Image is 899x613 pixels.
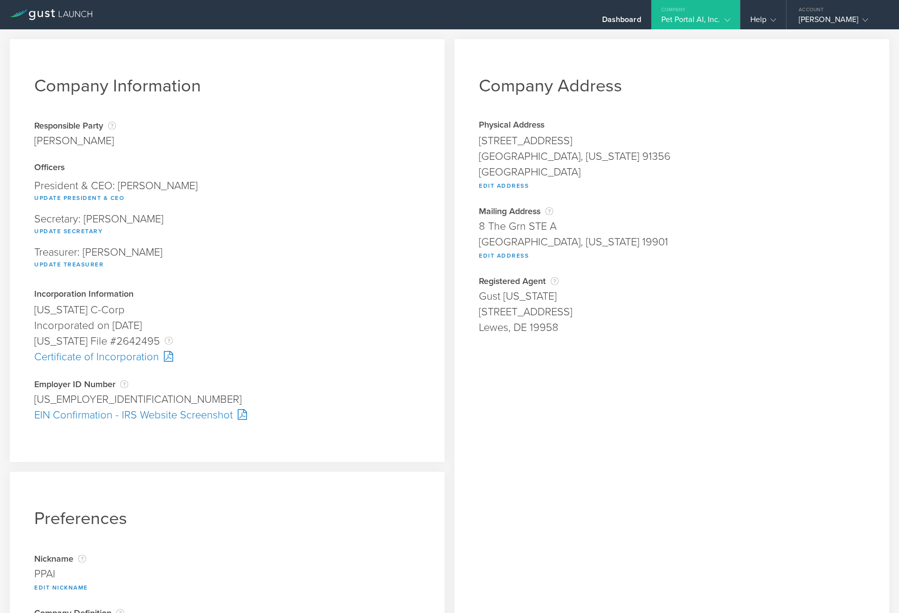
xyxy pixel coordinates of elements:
div: [GEOGRAPHIC_DATA], [US_STATE] 91356 [479,149,865,164]
button: Update President & CEO [34,192,124,204]
div: [PERSON_NAME] [34,133,116,149]
h1: Company Address [479,75,865,96]
div: Incorporation Information [34,290,420,300]
div: Mailing Address [479,206,865,216]
div: Physical Address [479,121,865,131]
div: Lewes, DE 19958 [479,320,865,335]
div: Gust [US_STATE] [479,288,865,304]
div: Officers [34,163,420,173]
div: [US_STATE] C-Corp [34,302,420,318]
div: [STREET_ADDRESS] [479,304,865,320]
div: Employer ID Number [34,379,420,389]
div: Responsible Party [34,121,116,131]
h1: Company Information [34,75,420,96]
div: [GEOGRAPHIC_DATA], [US_STATE] 19901 [479,234,865,250]
div: Certificate of Incorporation [34,349,420,365]
button: Edit Address [479,250,529,262]
iframe: Chat Widget [850,566,899,613]
button: Edit Address [479,180,529,192]
div: Registered Agent [479,276,865,286]
div: Nickname [34,554,420,564]
div: PPAI [34,566,420,582]
div: Dashboard [602,15,641,29]
div: Help [750,15,776,29]
div: [US_STATE] File #2642495 [34,333,420,349]
div: Pet Portal AI, Inc. [661,15,730,29]
div: Secretary: [PERSON_NAME] [34,209,420,242]
div: 8 The Grn STE A [479,219,865,234]
div: [US_EMPLOYER_IDENTIFICATION_NUMBER] [34,392,420,407]
div: [GEOGRAPHIC_DATA] [479,164,865,180]
div: [PERSON_NAME] [799,15,882,29]
button: Edit Nickname [34,582,88,593]
div: EIN Confirmation - IRS Website Screenshot [34,407,420,423]
button: Update Secretary [34,225,103,237]
div: Treasurer: [PERSON_NAME] [34,242,420,275]
button: Update Treasurer [34,259,104,270]
div: Incorporated on [DATE] [34,318,420,333]
div: [STREET_ADDRESS] [479,133,865,149]
div: President & CEO: [PERSON_NAME] [34,175,420,209]
h1: Preferences [34,508,420,529]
